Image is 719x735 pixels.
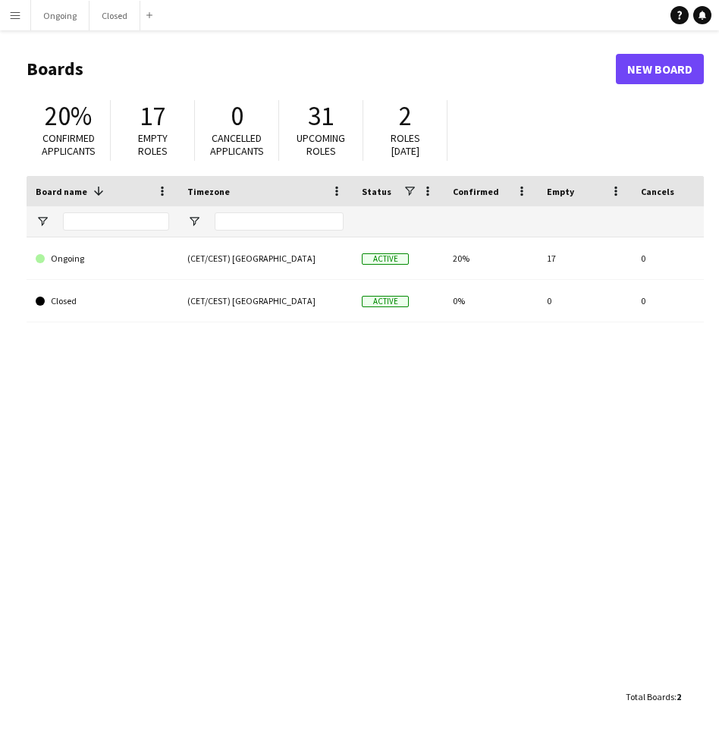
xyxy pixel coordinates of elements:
[231,99,243,133] span: 0
[36,237,169,280] a: Ongoing
[36,280,169,322] a: Closed
[140,99,165,133] span: 17
[36,215,49,228] button: Open Filter Menu
[27,58,616,80] h1: Boards
[616,54,704,84] a: New Board
[36,186,87,197] span: Board name
[178,237,353,279] div: (CET/CEST) [GEOGRAPHIC_DATA]
[399,99,412,133] span: 2
[626,682,681,711] div: :
[538,237,632,279] div: 17
[641,186,674,197] span: Cancels
[308,99,334,133] span: 31
[362,296,409,307] span: Active
[547,186,574,197] span: Empty
[444,280,538,322] div: 0%
[453,186,499,197] span: Confirmed
[444,237,538,279] div: 20%
[391,131,420,158] span: Roles [DATE]
[626,691,674,702] span: Total Boards
[187,186,230,197] span: Timezone
[538,280,632,322] div: 0
[362,186,391,197] span: Status
[89,1,140,30] button: Closed
[297,131,345,158] span: Upcoming roles
[215,212,344,231] input: Timezone Filter Input
[677,691,681,702] span: 2
[138,131,168,158] span: Empty roles
[63,212,169,231] input: Board name Filter Input
[42,131,96,158] span: Confirmed applicants
[362,253,409,265] span: Active
[187,215,201,228] button: Open Filter Menu
[45,99,92,133] span: 20%
[178,280,353,322] div: (CET/CEST) [GEOGRAPHIC_DATA]
[31,1,89,30] button: Ongoing
[210,131,264,158] span: Cancelled applicants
